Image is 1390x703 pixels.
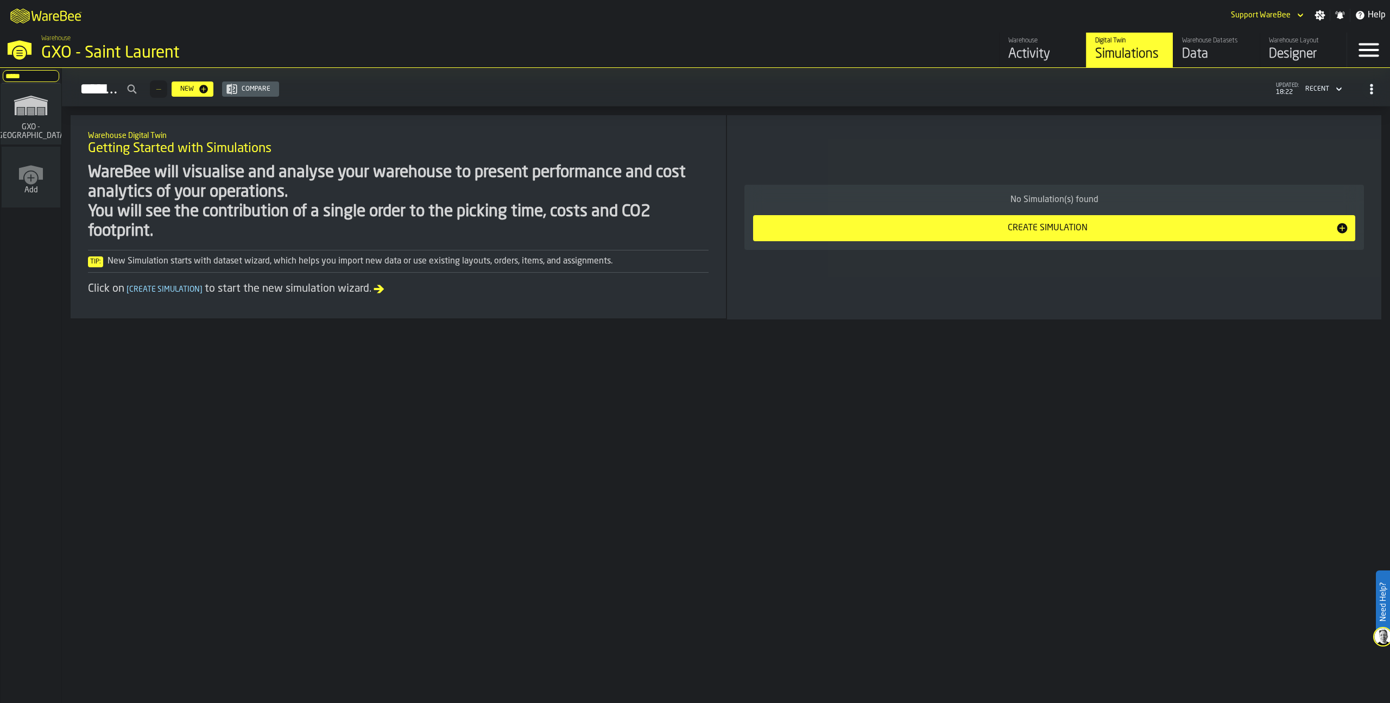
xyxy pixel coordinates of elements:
div: WareBee will visualise and analyse your warehouse to present performance and cost analytics of yo... [88,163,709,241]
span: — [156,85,161,93]
div: Warehouse [1008,37,1077,45]
button: button-Create Simulation [753,215,1355,241]
a: link-to-/wh/i/a82c246d-7aa6-41b3-9d69-3ecc1df984f2/simulations [1086,33,1173,67]
div: New [176,85,198,93]
span: Create Simulation [124,286,205,293]
a: link-to-/wh/i/ae0cd702-8cb1-4091-b3be-0aee77957c79/simulations [1,84,61,147]
div: Click on to start the new simulation wizard. [88,281,709,297]
div: Create Simulation [760,222,1336,235]
div: ItemListCard- [71,115,726,318]
div: ButtonLoadMore-Load More-Prev-First-Last [146,80,172,98]
div: GXO - Saint Laurent [41,43,334,63]
h2: button-Simulations [62,68,1390,106]
div: ItemListCard- [727,115,1381,319]
div: DropdownMenuValue-Support WareBee [1227,9,1306,22]
a: link-to-/wh/i/a82c246d-7aa6-41b3-9d69-3ecc1df984f2/data [1173,33,1260,67]
button: button-Compare [222,81,279,97]
label: button-toggle-Help [1350,9,1390,22]
div: Activity [1008,46,1077,63]
label: button-toggle-Settings [1310,10,1330,21]
div: DropdownMenuValue-4 [1301,83,1344,96]
h2: Sub Title [88,129,709,140]
button: button-New [172,81,213,97]
span: Warehouse [41,35,71,42]
div: Compare [237,85,275,93]
div: New Simulation starts with dataset wizard, which helps you import new data or use existing layout... [88,255,709,268]
div: Simulations [1095,46,1164,63]
span: 18:22 [1276,89,1299,96]
a: link-to-/wh/new [2,147,60,210]
span: Getting Started with Simulations [88,140,271,158]
span: Add [24,186,38,194]
span: ] [200,286,203,293]
a: link-to-/wh/i/a82c246d-7aa6-41b3-9d69-3ecc1df984f2/designer [1260,33,1347,67]
div: Designer [1269,46,1338,63]
div: Data [1182,46,1251,63]
div: No Simulation(s) found [753,193,1355,206]
div: DropdownMenuValue-Support WareBee [1231,11,1291,20]
div: title-Getting Started with Simulations [79,124,717,163]
span: [ [127,286,129,293]
label: button-toggle-Menu [1347,33,1390,67]
div: Warehouse Datasets [1182,37,1251,45]
span: Tip: [88,256,103,267]
a: link-to-/wh/i/a82c246d-7aa6-41b3-9d69-3ecc1df984f2/feed/ [999,33,1086,67]
label: Need Help? [1377,572,1389,632]
label: button-toggle-Notifications [1330,10,1350,21]
span: Help [1368,9,1386,22]
div: Digital Twin [1095,37,1164,45]
div: DropdownMenuValue-4 [1305,85,1329,93]
div: Warehouse Layout [1269,37,1338,45]
span: updated: [1276,83,1299,89]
